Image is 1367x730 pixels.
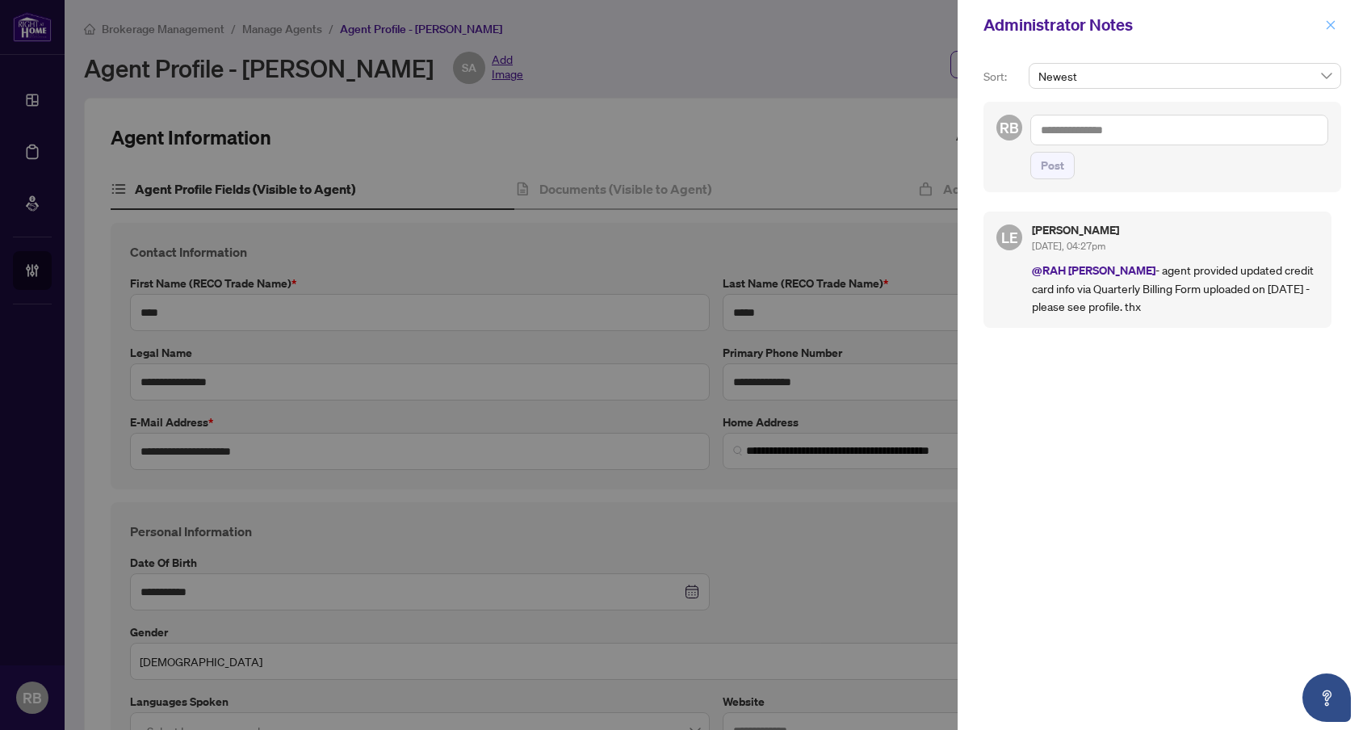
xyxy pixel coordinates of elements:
h5: [PERSON_NAME] [1032,224,1319,236]
span: Newest [1038,64,1331,88]
p: Sort: [983,68,1022,86]
p: - agent provided updated credit card info via Quarterly Billing Form uploaded on [DATE] - please ... [1032,261,1319,315]
button: Post [1030,152,1075,179]
div: Administrator Notes [983,13,1320,37]
span: LE [1001,226,1018,249]
span: close [1325,19,1336,31]
span: [DATE], 04:27pm [1032,240,1105,252]
span: @RAH [PERSON_NAME] [1032,262,1155,278]
span: RB [1000,116,1019,139]
button: Open asap [1302,673,1351,722]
